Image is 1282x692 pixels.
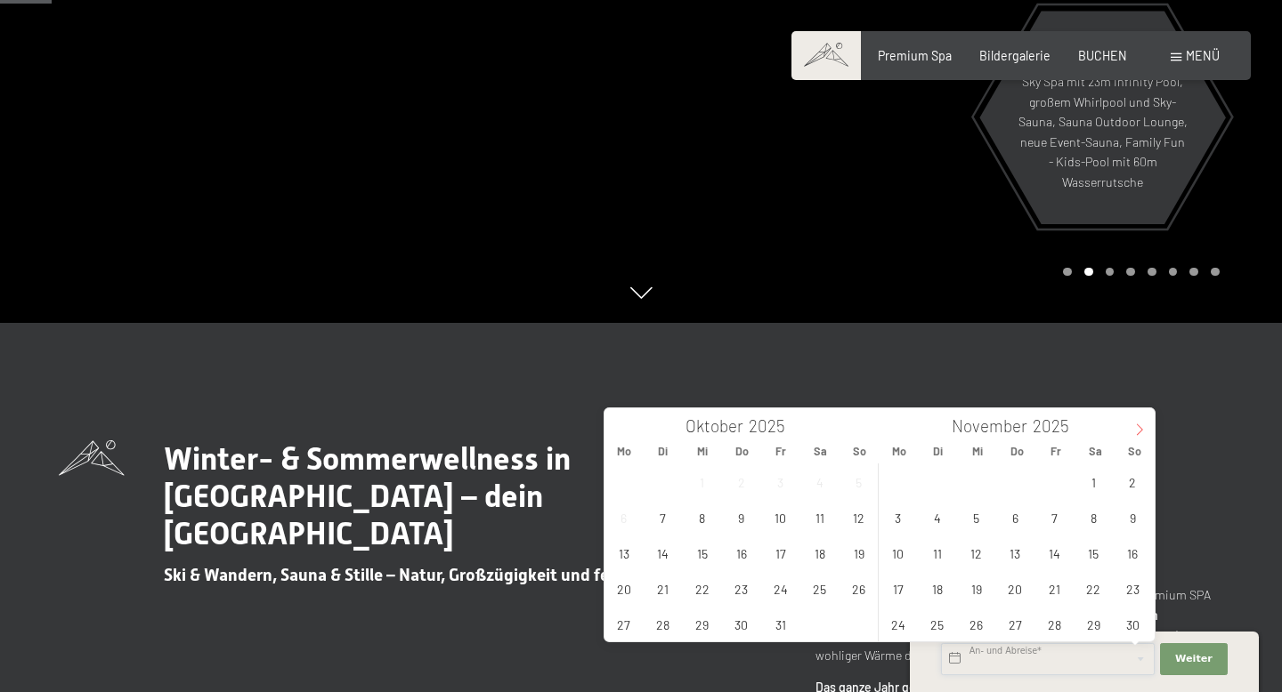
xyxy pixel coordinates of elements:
[1160,643,1228,675] button: Weiter
[920,571,954,606] span: November 18, 2025
[724,500,759,535] span: Oktober 9, 2025
[645,535,680,570] span: Oktober 14, 2025
[164,565,703,585] span: Ski & Wandern, Sauna & Stille – Natur, Großzügigkeit und feine Kulinarik
[1076,535,1111,570] span: November 15, 2025
[606,607,641,641] span: Oktober 27, 2025
[878,48,952,63] a: Premium Spa
[1084,268,1093,277] div: Carousel Page 2 (Current Slide)
[959,500,994,535] span: November 5, 2025
[604,446,644,457] span: Mo
[841,535,876,570] span: Oktober 19, 2025
[802,500,837,535] span: Oktober 11, 2025
[1116,446,1155,457] span: So
[959,607,994,641] span: November 26, 2025
[685,535,719,570] span: Oktober 15, 2025
[763,571,798,606] span: Oktober 24, 2025
[1116,500,1150,535] span: November 9, 2025
[683,446,722,457] span: Mi
[1037,535,1072,570] span: November 14, 2025
[920,535,954,570] span: November 11, 2025
[1116,535,1150,570] span: November 16, 2025
[802,535,837,570] span: Oktober 18, 2025
[840,446,880,457] span: So
[841,571,876,606] span: Oktober 26, 2025
[1169,268,1178,277] div: Carousel Page 6
[880,535,915,570] span: November 10, 2025
[761,446,800,457] span: Fr
[1076,500,1111,535] span: November 8, 2025
[722,446,761,457] span: Do
[1106,268,1115,277] div: Carousel Page 3
[1076,607,1111,641] span: November 29, 2025
[645,500,680,535] span: Oktober 7, 2025
[724,607,759,641] span: Oktober 30, 2025
[959,571,994,606] span: November 19, 2025
[164,440,571,551] span: Winter- & Sommerwellness in [GEOGRAPHIC_DATA] – dein [GEOGRAPHIC_DATA]
[920,607,954,641] span: November 25, 2025
[1116,571,1150,606] span: November 23, 2025
[685,571,719,606] span: Oktober 22, 2025
[920,500,954,535] span: November 4, 2025
[800,446,840,457] span: Sa
[1063,268,1072,277] div: Carousel Page 1
[1037,571,1072,606] span: November 21, 2025
[998,500,1033,535] span: November 6, 2025
[997,446,1036,457] span: Do
[1057,268,1219,277] div: Carousel Pagination
[978,10,1227,225] a: Hot & New Sky Spa mit 23m Infinity Pool, großem Whirlpool und Sky-Sauna, Sauna Outdoor Lounge, ne...
[763,464,798,499] span: Oktober 3, 2025
[1211,268,1220,277] div: Carousel Page 8
[880,446,919,457] span: Mo
[1027,415,1086,436] input: Year
[880,500,915,535] span: November 3, 2025
[1018,73,1188,193] p: Sky Spa mit 23m Infinity Pool, großem Whirlpool und Sky-Sauna, Sauna Outdoor Lounge, neue Event-S...
[645,607,680,641] span: Oktober 28, 2025
[1189,268,1198,277] div: Carousel Page 7
[1076,464,1111,499] span: November 1, 2025
[802,571,837,606] span: Oktober 25, 2025
[998,535,1033,570] span: November 13, 2025
[1175,652,1213,666] span: Weiter
[1037,607,1072,641] span: November 28, 2025
[1076,571,1111,606] span: November 22, 2025
[763,607,798,641] span: Oktober 31, 2025
[998,607,1033,641] span: November 27, 2025
[1116,464,1150,499] span: November 2, 2025
[880,571,915,606] span: November 17, 2025
[1037,500,1072,535] span: November 7, 2025
[685,607,719,641] span: Oktober 29, 2025
[724,464,759,499] span: Oktober 2, 2025
[802,464,837,499] span: Oktober 4, 2025
[1126,268,1135,277] div: Carousel Page 4
[919,446,958,457] span: Di
[606,535,641,570] span: Oktober 13, 2025
[1116,607,1150,641] span: November 30, 2025
[645,571,680,606] span: Oktober 21, 2025
[724,535,759,570] span: Oktober 16, 2025
[1036,446,1075,457] span: Fr
[841,500,876,535] span: Oktober 12, 2025
[685,500,719,535] span: Oktober 8, 2025
[644,446,683,457] span: Di
[724,571,759,606] span: Oktober 23, 2025
[841,464,876,499] span: Oktober 5, 2025
[606,571,641,606] span: Oktober 20, 2025
[1075,446,1115,457] span: Sa
[998,571,1033,606] span: November 20, 2025
[1078,48,1127,63] a: BUCHEN
[958,446,997,457] span: Mi
[880,607,915,641] span: November 24, 2025
[763,535,798,570] span: Oktober 17, 2025
[606,500,641,535] span: Oktober 6, 2025
[743,415,802,436] input: Year
[959,535,994,570] span: November 12, 2025
[763,500,798,535] span: Oktober 10, 2025
[686,418,743,435] span: Oktober
[685,464,719,499] span: Oktober 1, 2025
[1186,48,1220,63] span: Menü
[979,48,1051,63] a: Bildergalerie
[1148,268,1156,277] div: Carousel Page 5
